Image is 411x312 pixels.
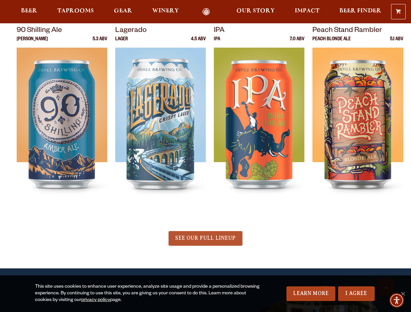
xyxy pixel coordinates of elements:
a: Our Story [232,8,279,16]
a: Lagerado Lager 4.5 ABV Lagerado Lagerado [115,25,206,214]
a: 90 Shilling Ale [PERSON_NAME] 5.3 ABV 90 Shilling Ale 90 Shilling Ale [17,25,107,214]
img: Peach Stand Rambler [312,48,403,214]
p: IPA [214,25,304,37]
img: 90 Shilling Ale [17,48,107,214]
span: Impact [295,8,319,14]
a: Beer Finder [335,8,386,16]
p: [PERSON_NAME] [17,37,48,48]
p: 5.1 ABV [390,37,403,48]
p: 5.3 ABV [93,37,107,48]
a: IPA IPA 7.0 ABV IPA IPA [214,25,304,214]
p: 90 Shilling Ale [17,25,107,37]
span: Beer [21,8,37,14]
p: Lager [115,37,128,48]
a: Learn More [286,286,335,301]
div: Accessibility Menu [389,293,404,308]
img: Lagerado [115,48,206,214]
p: Peach Blonde Ale [312,37,351,48]
a: Odell Home [194,8,219,16]
p: 7.0 ABV [290,37,304,48]
img: IPA [214,48,304,214]
span: Gear [114,8,132,14]
span: SEE OUR FULL LINEUP [175,235,235,241]
a: Gear [110,8,137,16]
a: I Agree [338,286,375,301]
span: Beer Finder [339,8,381,14]
a: Winery [148,8,183,16]
a: Beer [17,8,42,16]
a: privacy policy [81,298,110,303]
span: Taprooms [57,8,94,14]
a: SEE OUR FULL LINEUP [169,231,242,246]
div: This site uses cookies to enhance user experience, analyze site usage and provide a personalized ... [35,284,261,304]
p: Lagerado [115,25,206,37]
p: Peach Stand Rambler [312,25,403,37]
p: 4.5 ABV [191,37,206,48]
span: Our Story [236,8,275,14]
span: Winery [152,8,179,14]
a: Impact [290,8,324,16]
p: IPA [214,37,220,48]
a: Peach Stand Rambler Peach Blonde Ale 5.1 ABV Peach Stand Rambler Peach Stand Rambler [312,25,403,214]
a: Taprooms [53,8,98,16]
